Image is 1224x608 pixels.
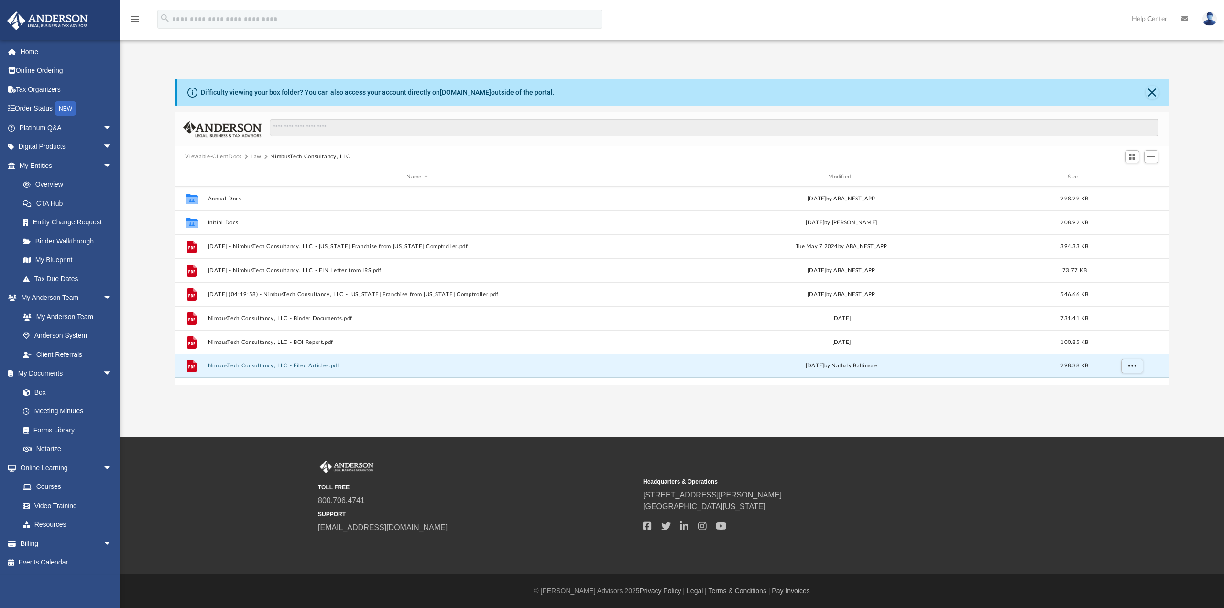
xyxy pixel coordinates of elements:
div: [DATE] by ABA_NEST_APP [632,195,1051,203]
small: TOLL FREE [318,483,636,492]
button: [DATE] - NimbusTech Consultancy, LLC - EIN Letter from IRS.pdf [208,267,627,274]
a: Online Ordering [7,61,127,80]
a: My Blueprint [13,251,122,270]
span: arrow_drop_down [103,156,122,176]
a: Tax Due Dates [13,269,127,288]
span: arrow_drop_down [103,534,122,553]
span: 394.33 KB [1060,244,1088,249]
input: Search files and folders [270,119,1158,137]
a: [DOMAIN_NAME] [440,88,491,96]
div: Tue May 7 2024 by ABA_NEST_APP [632,243,1051,251]
button: Law [251,153,262,161]
a: Resources [13,515,122,534]
span: arrow_drop_down [103,458,122,478]
img: Anderson Advisors Platinum Portal [4,11,91,30]
a: Online Learningarrow_drop_down [7,458,122,477]
a: Client Referrals [13,345,122,364]
button: Close [1146,86,1159,99]
span: 208.92 KB [1060,220,1088,225]
a: Video Training [13,496,117,515]
a: Overview [13,175,127,194]
button: Switch to Grid View [1125,150,1139,164]
div: [DATE] [632,338,1051,347]
button: Initial Docs [208,220,627,226]
span: 100.85 KB [1060,340,1088,345]
div: Difficulty viewing your box folder? You can also access your account directly on outside of the p... [201,88,555,98]
a: Digital Productsarrow_drop_down [7,137,127,156]
a: My Anderson Team [13,307,117,326]
a: Platinum Q&Aarrow_drop_down [7,118,127,137]
a: Anderson System [13,326,122,345]
div: id [179,173,203,181]
div: [DATE] [632,314,1051,323]
a: Courses [13,477,122,497]
button: NimbusTech Consultancy, LLC - Filed Articles.pdf [208,363,627,369]
a: [GEOGRAPHIC_DATA][US_STATE] [643,502,765,510]
small: SUPPORT [318,510,636,519]
span: 546.66 KB [1060,292,1088,297]
a: Entity Change Request [13,213,127,232]
a: Privacy Policy | [640,587,685,595]
a: Binder Walkthrough [13,232,127,251]
img: User Pic [1202,12,1217,26]
a: Notarize [13,440,122,459]
a: Box [13,383,117,402]
button: Viewable-ClientDocs [185,153,241,161]
button: [DATE] - NimbusTech Consultancy, LLC - [US_STATE] Franchise from [US_STATE] Comptroller.pdf [208,243,627,250]
span: arrow_drop_down [103,288,122,308]
span: 73.77 KB [1062,268,1086,273]
div: Modified [631,173,1051,181]
a: Pay Invoices [772,587,809,595]
div: Size [1055,173,1093,181]
a: Events Calendar [7,553,127,572]
div: [DATE] by Nathaly Baltimore [632,362,1051,370]
a: Legal | [687,587,707,595]
button: More options [1121,359,1143,373]
button: [DATE] (04:19:58) - NimbusTech Consultancy, LLC - [US_STATE] Franchise from [US_STATE] Comptrolle... [208,291,627,298]
a: My Anderson Teamarrow_drop_down [7,288,122,308]
div: [DATE] by ABA_NEST_APP [632,266,1051,275]
a: Order StatusNEW [7,99,127,119]
a: Terms & Conditions | [709,587,770,595]
button: NimbusTech Consultancy, LLC - BOI Report.pdf [208,339,627,345]
img: Anderson Advisors Platinum Portal [318,461,375,473]
i: menu [129,13,141,25]
div: NEW [55,101,76,116]
span: 298.29 KB [1060,196,1088,201]
div: id [1098,173,1165,181]
button: NimbusTech Consultancy, LLC [270,153,350,161]
span: arrow_drop_down [103,137,122,157]
i: search [160,13,170,23]
div: grid [175,187,1169,385]
span: arrow_drop_down [103,364,122,384]
button: Add [1144,150,1158,164]
button: Annual Docs [208,196,627,202]
a: My Documentsarrow_drop_down [7,364,122,383]
a: Home [7,42,127,61]
div: Name [207,173,627,181]
div: [DATE] by ABA_NEST_APP [632,290,1051,299]
a: menu [129,18,141,25]
span: 731.41 KB [1060,316,1088,321]
a: Billingarrow_drop_down [7,534,127,553]
button: NimbusTech Consultancy, LLC - Binder Documents.pdf [208,315,627,321]
div: [DATE] by [PERSON_NAME] [632,219,1051,227]
a: Forms Library [13,420,117,440]
a: CTA Hub [13,194,127,213]
small: Headquarters & Operations [643,477,962,486]
a: Tax Organizers [7,80,127,99]
a: [STREET_ADDRESS][PERSON_NAME] [643,491,782,499]
div: © [PERSON_NAME] Advisors 2025 [120,586,1224,596]
a: My Entitiesarrow_drop_down [7,156,127,175]
span: 298.38 KB [1060,363,1088,368]
a: [EMAIL_ADDRESS][DOMAIN_NAME] [318,523,448,531]
a: Meeting Minutes [13,402,122,421]
span: arrow_drop_down [103,118,122,138]
a: 800.706.4741 [318,497,365,505]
